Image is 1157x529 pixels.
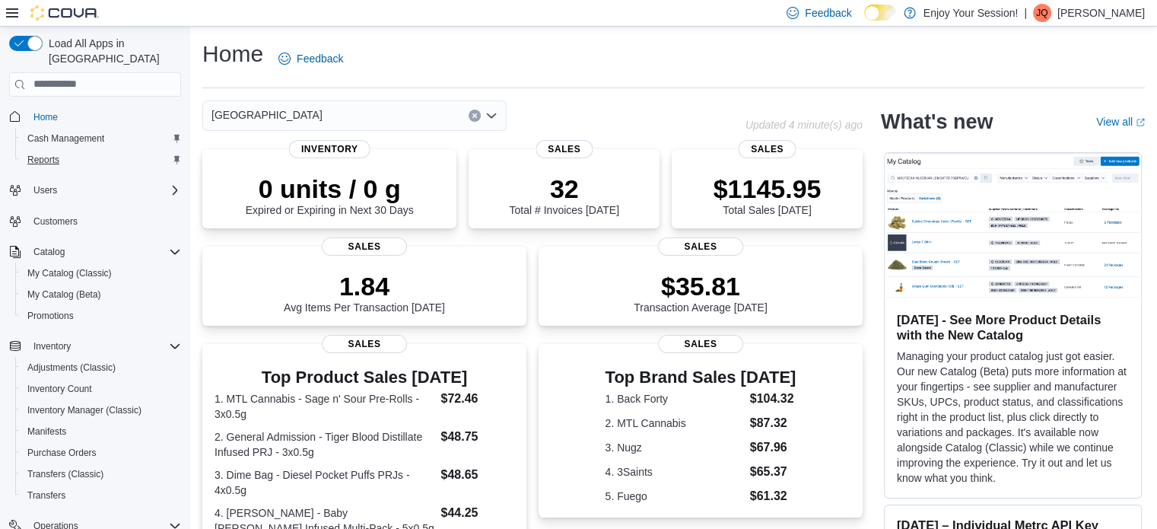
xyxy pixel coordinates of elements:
button: Customers [3,210,187,232]
button: Promotions [15,305,187,327]
dt: 3. Dime Bag - Diesel Pocket Puffs PRJs - 4x0.5g [215,467,434,498]
span: Inventory [27,337,181,355]
dd: $104.32 [750,390,796,408]
span: Cash Management [27,132,104,145]
span: Inventory Count [27,383,92,395]
button: Catalog [3,241,187,263]
dd: $61.32 [750,487,796,505]
span: My Catalog (Beta) [27,288,101,301]
span: Home [33,111,58,123]
button: Transfers (Classic) [15,464,187,485]
a: Adjustments (Classic) [21,359,122,377]
a: Customers [27,212,84,231]
span: Sales [322,335,407,353]
span: Catalog [27,243,181,261]
p: Updated 4 minute(s) ago [745,119,863,131]
span: Purchase Orders [27,447,97,459]
p: | [1024,4,1027,22]
button: Open list of options [485,110,497,122]
dd: $65.37 [750,463,796,481]
div: Total # Invoices [DATE] [509,174,618,216]
span: My Catalog (Classic) [27,267,112,279]
button: Reports [15,149,187,170]
dt: 1. Back Forty [606,391,744,406]
button: Users [3,180,187,201]
button: Inventory [27,337,77,355]
p: 0 units / 0 g [246,174,414,204]
button: Home [3,106,187,128]
a: Cash Management [21,129,110,148]
dt: 2. MTL Cannabis [606,416,744,431]
h2: What's new [881,110,993,134]
a: My Catalog (Classic) [21,264,118,282]
img: Cova [30,5,99,21]
dd: $48.75 [440,428,513,446]
span: Feedback [297,51,343,66]
button: Adjustments (Classic) [15,357,187,378]
div: Jessica Quenneville [1033,4,1051,22]
span: Purchase Orders [21,444,181,462]
a: Feedback [272,43,349,74]
p: Enjoy Your Session! [923,4,1019,22]
button: My Catalog (Classic) [15,263,187,284]
span: Inventory [289,140,370,158]
p: [PERSON_NAME] [1057,4,1145,22]
span: Sales [658,237,743,256]
p: $1145.95 [714,174,822,204]
button: Catalog [27,243,71,261]
span: Inventory Count [21,380,181,398]
h3: [DATE] - See More Product Details with the New Catalog [897,312,1129,343]
span: Transfers [27,489,65,502]
span: Catalog [33,246,65,258]
div: Avg Items Per Transaction [DATE] [284,271,445,314]
span: Manifests [27,425,66,438]
a: Home [27,108,64,126]
a: View allExternal link [1096,116,1145,128]
a: Transfers (Classic) [21,465,110,483]
span: Feedback [805,5,851,21]
dt: 1. MTL Cannabis - Sage n' Sour Pre-Rolls - 3x0.5g [215,391,434,422]
span: [GEOGRAPHIC_DATA] [211,106,323,124]
a: Reports [21,151,65,169]
p: $35.81 [634,271,768,301]
button: Inventory Count [15,378,187,400]
span: Users [33,184,57,196]
span: Inventory Manager (Classic) [27,404,141,416]
span: My Catalog (Beta) [21,285,181,304]
span: Customers [27,212,181,231]
span: Adjustments (Classic) [21,359,181,377]
dt: 5. Fuego [606,489,744,504]
svg: External link [1136,118,1145,127]
span: Transfers (Classic) [21,465,181,483]
h3: Top Brand Sales [DATE] [606,368,796,387]
a: Promotions [21,307,80,325]
dt: 4. 3Saints [606,464,744,480]
dt: 3. Nugz [606,440,744,455]
a: Inventory Count [21,380,98,398]
span: Adjustments (Classic) [27,362,116,374]
p: Managing your product catalog just got easier. Our new Catalog (Beta) puts more information at yo... [897,349,1129,486]
button: Clear input [469,110,481,122]
dd: $72.46 [440,390,513,408]
button: Inventory Manager (Classic) [15,400,187,421]
span: Sales [658,335,743,353]
span: Promotions [21,307,181,325]
span: Home [27,107,181,126]
span: Manifests [21,422,181,441]
button: Purchase Orders [15,442,187,464]
span: Transfers [21,486,181,505]
span: Promotions [27,310,74,322]
h1: Home [202,39,263,69]
span: Reports [27,154,59,166]
dd: $87.32 [750,414,796,432]
button: Cash Management [15,128,187,149]
h3: Top Product Sales [DATE] [215,368,514,387]
div: Total Sales [DATE] [714,174,822,216]
span: Customers [33,215,78,228]
span: Load All Apps in [GEOGRAPHIC_DATA] [43,36,181,66]
p: 32 [509,174,618,204]
a: My Catalog (Beta) [21,285,107,304]
dd: $67.96 [750,438,796,457]
input: Dark Mode [864,5,896,21]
